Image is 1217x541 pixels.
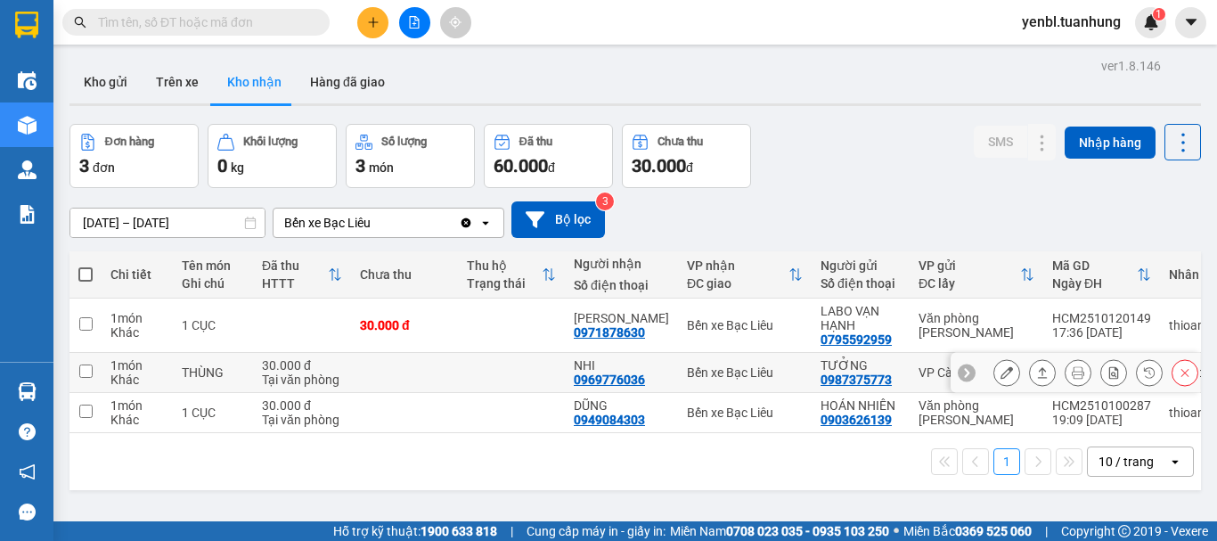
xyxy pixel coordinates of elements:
[510,521,513,541] span: |
[574,325,645,340] div: 0971878630
[821,304,901,332] div: LABO VẠN HẠNH
[658,135,703,148] div: Chưa thu
[19,423,36,440] span: question-circle
[670,521,889,541] span: Miền Nam
[182,318,244,332] div: 1 CỤC
[262,373,342,387] div: Tại văn phòng
[478,216,493,230] svg: open
[458,251,565,299] th: Toggle SortBy
[69,61,142,103] button: Kho gửi
[110,267,164,282] div: Chi tiết
[1052,413,1151,427] div: 19:09 [DATE]
[110,413,164,427] div: Khác
[574,398,669,413] div: DŨNG
[110,398,164,413] div: 1 món
[110,311,164,325] div: 1 món
[110,325,164,340] div: Khác
[687,276,788,291] div: ĐC giao
[19,463,36,480] span: notification
[903,521,1032,541] span: Miền Bắc
[548,160,555,175] span: đ
[372,214,374,232] input: Selected Bến xe Bạc Liêu.
[367,16,380,29] span: plus
[919,398,1034,427] div: Văn phòng [PERSON_NAME]
[519,135,552,148] div: Đã thu
[182,406,244,420] div: 1 CỤC
[69,124,199,188] button: Đơn hàng3đơn
[19,504,36,521] span: message
[110,358,164,373] div: 1 món
[686,160,693,175] span: đ
[1143,14,1159,30] img: icon-new-feature
[821,332,892,347] div: 0795592959
[993,359,1020,386] div: Sửa đơn hàng
[296,61,399,103] button: Hàng đã giao
[910,251,1043,299] th: Toggle SortBy
[381,135,427,148] div: Số lượng
[1008,11,1135,33] span: yenbl.tuanhung
[467,258,542,273] div: Thu hộ
[74,16,86,29] span: search
[574,278,669,292] div: Số điện thoại
[919,258,1020,273] div: VP gửi
[1118,525,1131,537] span: copyright
[511,201,605,238] button: Bộ lọc
[821,373,892,387] div: 0987375773
[440,7,471,38] button: aim
[110,373,164,387] div: Khác
[1029,359,1056,386] div: Giao hàng
[574,373,645,387] div: 0969776036
[1099,453,1154,471] div: 10 / trang
[262,258,328,273] div: Đã thu
[1183,14,1199,30] span: caret-down
[18,71,37,90] img: warehouse-icon
[467,276,542,291] div: Trạng thái
[243,135,298,148] div: Khối lượng
[919,311,1034,340] div: Văn phòng [PERSON_NAME]
[1168,455,1182,469] svg: open
[18,160,37,179] img: warehouse-icon
[574,358,669,373] div: NHI
[421,524,497,538] strong: 1900 633 818
[632,155,686,176] span: 30.000
[527,521,666,541] span: Cung cấp máy in - giấy in:
[459,216,473,230] svg: Clear value
[1052,258,1137,273] div: Mã GD
[1065,127,1156,159] button: Nhập hàng
[574,257,669,271] div: Người nhận
[333,521,497,541] span: Hỗ trợ kỹ thuật:
[993,448,1020,475] button: 1
[355,155,365,176] span: 3
[484,124,613,188] button: Đã thu60.000đ
[79,155,89,176] span: 3
[142,61,213,103] button: Trên xe
[93,160,115,175] span: đơn
[262,358,342,373] div: 30.000 đ
[596,193,614,210] sup: 3
[1045,521,1048,541] span: |
[449,16,461,29] span: aim
[494,155,548,176] span: 60.000
[894,528,899,535] span: ⚪️
[182,276,244,291] div: Ghi chú
[262,276,328,291] div: HTTT
[70,209,265,237] input: Select a date range.
[284,214,371,232] div: Bến xe Bạc Liêu
[369,160,394,175] span: món
[213,61,296,103] button: Kho nhận
[182,365,244,380] div: THÙNG
[1153,8,1165,20] sup: 1
[1101,56,1161,76] div: ver 1.8.146
[1052,311,1151,325] div: HCM2510120149
[408,16,421,29] span: file-add
[821,398,901,413] div: HOÁN NHIÊN
[1052,398,1151,413] div: HCM2510100287
[574,311,669,325] div: HOÀNG HUY
[1052,325,1151,340] div: 17:36 [DATE]
[821,276,901,291] div: Số điện thoại
[231,160,244,175] span: kg
[974,126,1027,158] button: SMS
[360,318,449,332] div: 30.000 đ
[821,358,901,373] div: TƯỞNG
[208,124,337,188] button: Khối lượng0kg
